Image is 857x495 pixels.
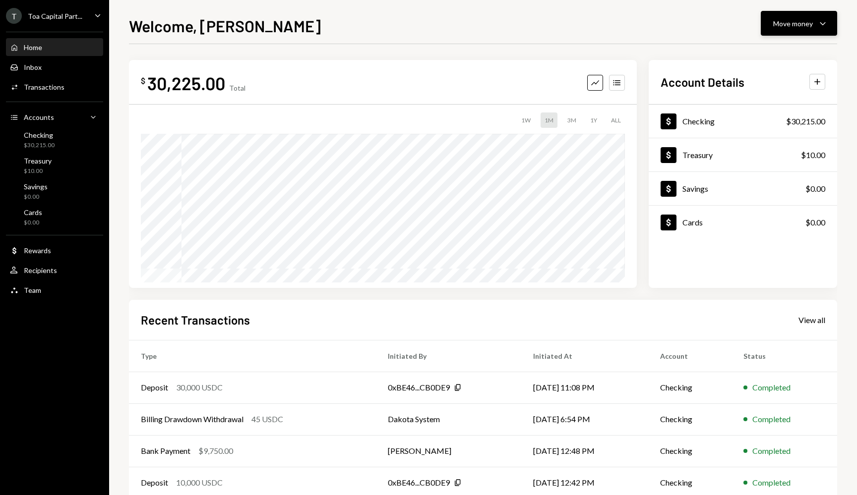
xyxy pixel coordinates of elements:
[376,403,521,435] td: Dakota System
[752,382,791,393] div: Completed
[141,76,145,86] div: $
[607,112,625,128] div: ALL
[6,154,103,177] a: Treasury$10.00
[176,382,223,393] div: 30,000 USDC
[388,477,450,489] div: 0xBE46...CB0DE9
[805,183,825,195] div: $0.00
[24,266,57,275] div: Recipients
[6,38,103,56] a: Home
[517,112,535,128] div: 1W
[141,312,250,328] h2: Recent Transactions
[773,18,813,29] div: Move money
[28,12,82,20] div: Toa Capital Part...
[176,477,223,489] div: 10,000 USDC
[229,84,245,92] div: Total
[24,113,54,121] div: Accounts
[251,413,283,425] div: 45 USDC
[141,382,168,393] div: Deposit
[24,131,55,139] div: Checking
[563,112,580,128] div: 3M
[6,281,103,299] a: Team
[541,112,557,128] div: 1M
[798,314,825,325] a: View all
[682,184,708,193] div: Savings
[24,286,41,294] div: Team
[648,435,732,467] td: Checking
[141,445,190,457] div: Bank Payment
[376,435,521,467] td: [PERSON_NAME]
[682,116,715,126] div: Checking
[801,149,825,161] div: $10.00
[521,372,648,403] td: [DATE] 11:08 PM
[805,217,825,228] div: $0.00
[24,157,52,165] div: Treasury
[24,193,48,201] div: $0.00
[141,477,168,489] div: Deposit
[388,382,450,393] div: 0xBE46...CB0DE9
[661,74,744,90] h2: Account Details
[521,403,648,435] td: [DATE] 6:54 PM
[24,208,42,217] div: Cards
[752,413,791,425] div: Completed
[6,78,103,96] a: Transactions
[24,83,64,91] div: Transactions
[586,112,601,128] div: 1Y
[682,218,703,227] div: Cards
[648,372,732,403] td: Checking
[24,141,55,150] div: $30,215.00
[6,58,103,76] a: Inbox
[761,11,837,36] button: Move money
[6,205,103,229] a: Cards$0.00
[24,63,42,71] div: Inbox
[648,340,732,372] th: Account
[141,413,244,425] div: Billing Drawdown Withdrawal
[24,182,48,191] div: Savings
[24,43,42,52] div: Home
[649,172,837,205] a: Savings$0.00
[198,445,233,457] div: $9,750.00
[732,340,837,372] th: Status
[649,206,837,239] a: Cards$0.00
[6,179,103,203] a: Savings$0.00
[129,16,321,36] h1: Welcome, [PERSON_NAME]
[6,108,103,126] a: Accounts
[6,8,22,24] div: T
[24,246,51,255] div: Rewards
[649,138,837,171] a: Treasury$10.00
[752,445,791,457] div: Completed
[6,261,103,279] a: Recipients
[786,115,825,127] div: $30,215.00
[147,72,225,94] div: 30,225.00
[24,167,52,175] div: $10.00
[682,150,713,160] div: Treasury
[521,340,648,372] th: Initiated At
[649,105,837,138] a: Checking$30,215.00
[521,435,648,467] td: [DATE] 12:48 PM
[6,241,103,259] a: Rewards
[798,315,825,325] div: View all
[6,128,103,152] a: Checking$30,215.00
[129,340,376,372] th: Type
[24,219,42,227] div: $0.00
[752,477,791,489] div: Completed
[648,403,732,435] td: Checking
[376,340,521,372] th: Initiated By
